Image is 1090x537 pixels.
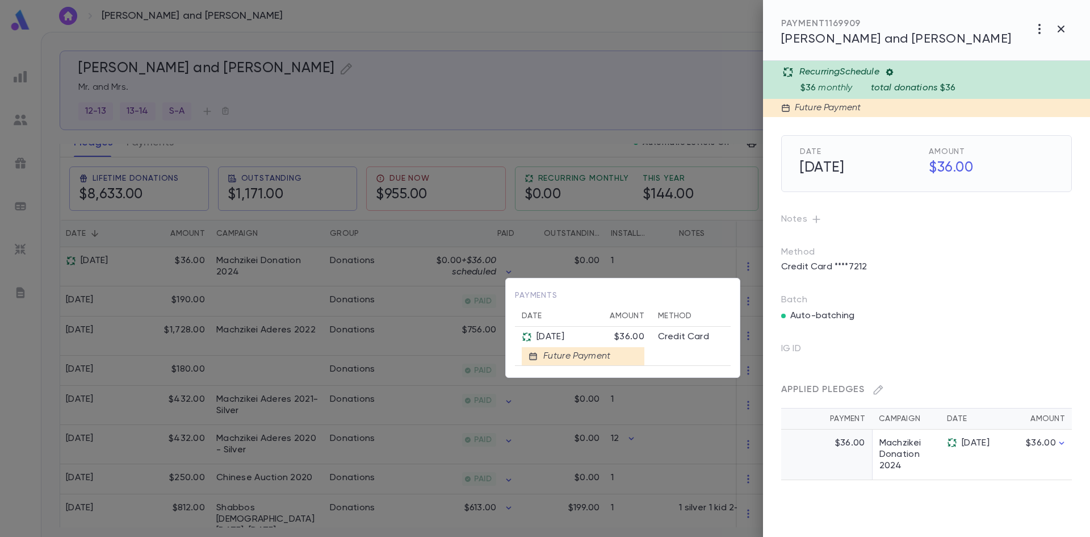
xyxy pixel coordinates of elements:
div: Amount [610,311,644,320]
div: $36.00 [614,331,644,343]
div: Future Payment [538,351,610,362]
p: Credit Card [658,331,709,343]
div: Date [522,311,610,320]
span: Payments [515,292,557,299]
div: [DATE] [536,331,614,343]
th: Method [651,306,731,327]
